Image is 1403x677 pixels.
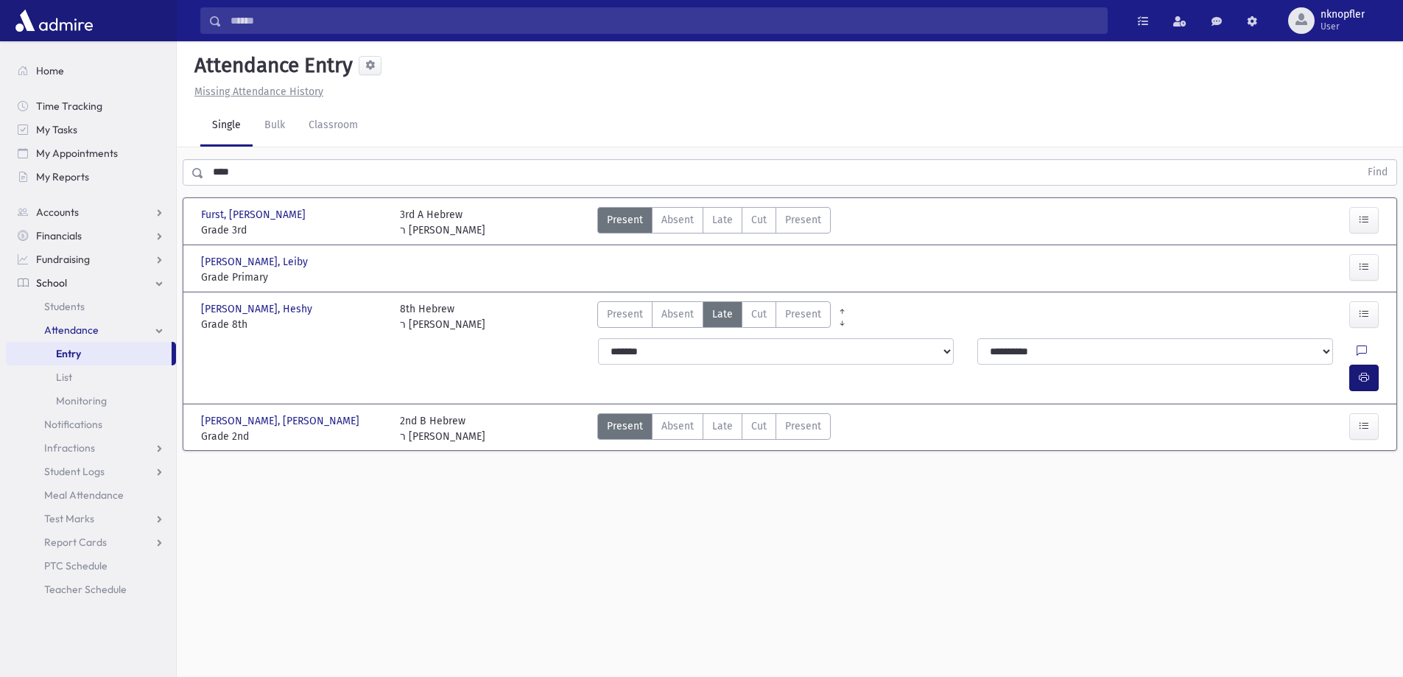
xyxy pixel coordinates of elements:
u: Missing Attendance History [194,85,323,98]
span: Present [607,306,643,322]
span: Student Logs [44,465,105,478]
a: Infractions [6,436,176,460]
a: School [6,271,176,295]
div: 2nd B Hebrew ר [PERSON_NAME] [400,413,485,444]
span: Cut [751,306,767,322]
a: Fundraising [6,248,176,271]
a: Time Tracking [6,94,176,118]
a: Missing Attendance History [189,85,323,98]
a: Report Cards [6,530,176,554]
a: Test Marks [6,507,176,530]
div: AttTypes [597,413,831,444]
span: [PERSON_NAME], [PERSON_NAME] [201,413,362,429]
span: Absent [661,418,694,434]
span: Notifications [44,418,102,431]
span: Absent [661,306,694,322]
a: Financials [6,224,176,248]
span: Home [36,64,64,77]
span: [PERSON_NAME], Leiby [201,254,311,270]
div: 3rd A Hebrew ר [PERSON_NAME] [400,207,485,238]
a: My Appointments [6,141,176,165]
span: Monitoring [56,394,107,407]
a: Home [6,59,176,83]
span: My Appointments [36,147,118,160]
a: Attendance [6,318,176,342]
span: Late [712,212,733,228]
a: Student Logs [6,460,176,483]
span: nknopfler [1321,9,1365,21]
span: Accounts [36,206,79,219]
span: Teacher Schedule [44,583,127,596]
span: Entry [56,347,81,360]
a: PTC Schedule [6,554,176,578]
a: Bulk [253,105,297,147]
div: AttTypes [597,207,831,238]
a: Monitoring [6,389,176,413]
span: Grade Primary [201,270,385,285]
span: Time Tracking [36,99,102,113]
span: [PERSON_NAME], Heshy [201,301,315,317]
span: Infractions [44,441,95,455]
h5: Attendance Entry [189,53,353,78]
a: Accounts [6,200,176,224]
span: Meal Attendance [44,488,124,502]
a: List [6,365,176,389]
img: AdmirePro [12,6,96,35]
span: Cut [751,418,767,434]
a: Teacher Schedule [6,578,176,601]
span: Attendance [44,323,99,337]
a: Single [200,105,253,147]
span: Late [712,418,733,434]
span: Grade 8th [201,317,385,332]
span: Grade 3rd [201,222,385,238]
span: Financials [36,229,82,242]
span: Present [607,212,643,228]
a: Entry [6,342,172,365]
div: AttTypes [597,301,831,332]
span: Furst, [PERSON_NAME] [201,207,309,222]
a: Students [6,295,176,318]
button: Find [1359,160,1396,185]
input: Search [222,7,1107,34]
span: Present [785,212,821,228]
span: Present [607,418,643,434]
span: Test Marks [44,512,94,525]
span: Late [712,306,733,322]
span: Report Cards [44,536,107,549]
span: My Tasks [36,123,77,136]
span: List [56,371,72,384]
span: My Reports [36,170,89,183]
div: 8th Hebrew ר [PERSON_NAME] [400,301,485,332]
span: Present [785,418,821,434]
span: Students [44,300,85,313]
a: My Reports [6,165,176,189]
span: User [1321,21,1365,32]
span: Cut [751,212,767,228]
span: PTC Schedule [44,559,108,572]
a: My Tasks [6,118,176,141]
span: Fundraising [36,253,90,266]
span: Present [785,306,821,322]
span: Absent [661,212,694,228]
span: School [36,276,67,290]
span: Grade 2nd [201,429,385,444]
a: Notifications [6,413,176,436]
a: Meal Attendance [6,483,176,507]
a: Classroom [297,105,370,147]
